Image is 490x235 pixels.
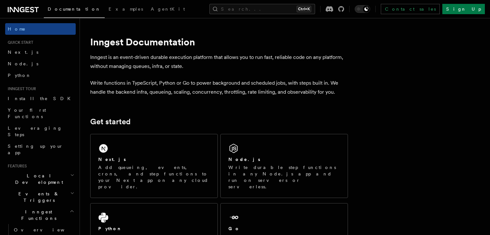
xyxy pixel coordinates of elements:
[8,73,31,78] span: Python
[90,36,348,48] h1: Inngest Documentation
[98,156,126,163] h2: Next.js
[5,70,76,81] a: Python
[147,2,189,17] a: AgentKit
[109,6,143,12] span: Examples
[5,104,76,122] a: Your first Functions
[151,6,185,12] span: AgentKit
[5,93,76,104] a: Install the SDK
[209,4,315,14] button: Search...Ctrl+K
[8,50,38,55] span: Next.js
[98,164,210,190] p: Add queueing, events, crons, and step functions to your Next app on any cloud provider.
[8,96,74,101] span: Install the SDK
[98,225,122,232] h2: Python
[90,134,218,198] a: Next.jsAdd queueing, events, crons, and step functions to your Next app on any cloud provider.
[48,6,101,12] span: Documentation
[90,53,348,71] p: Inngest is an event-driven durable execution platform that allows you to run fast, reliable code ...
[8,26,26,32] span: Home
[355,5,370,13] button: Toggle dark mode
[220,134,348,198] a: Node.jsWrite durable step functions in any Node.js app and run on servers or serverless.
[5,46,76,58] a: Next.js
[442,4,485,14] a: Sign Up
[5,122,76,140] a: Leveraging Steps
[14,227,80,232] span: Overview
[5,209,70,221] span: Inngest Functions
[8,61,38,66] span: Node.js
[90,117,130,126] a: Get started
[5,40,33,45] span: Quick start
[228,225,240,232] h2: Go
[5,86,36,91] span: Inngest tour
[8,144,63,155] span: Setting up your app
[44,2,105,18] a: Documentation
[5,140,76,158] a: Setting up your app
[5,23,76,35] a: Home
[90,79,348,97] p: Write functions in TypeScript, Python or Go to power background and scheduled jobs, with steps bu...
[5,206,76,224] button: Inngest Functions
[5,173,70,185] span: Local Development
[5,191,70,203] span: Events & Triggers
[5,188,76,206] button: Events & Triggers
[5,170,76,188] button: Local Development
[381,4,440,14] a: Contact sales
[105,2,147,17] a: Examples
[5,164,27,169] span: Features
[297,6,311,12] kbd: Ctrl+K
[8,126,62,137] span: Leveraging Steps
[8,108,46,119] span: Your first Functions
[5,58,76,70] a: Node.js
[228,164,340,190] p: Write durable step functions in any Node.js app and run on servers or serverless.
[228,156,260,163] h2: Node.js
